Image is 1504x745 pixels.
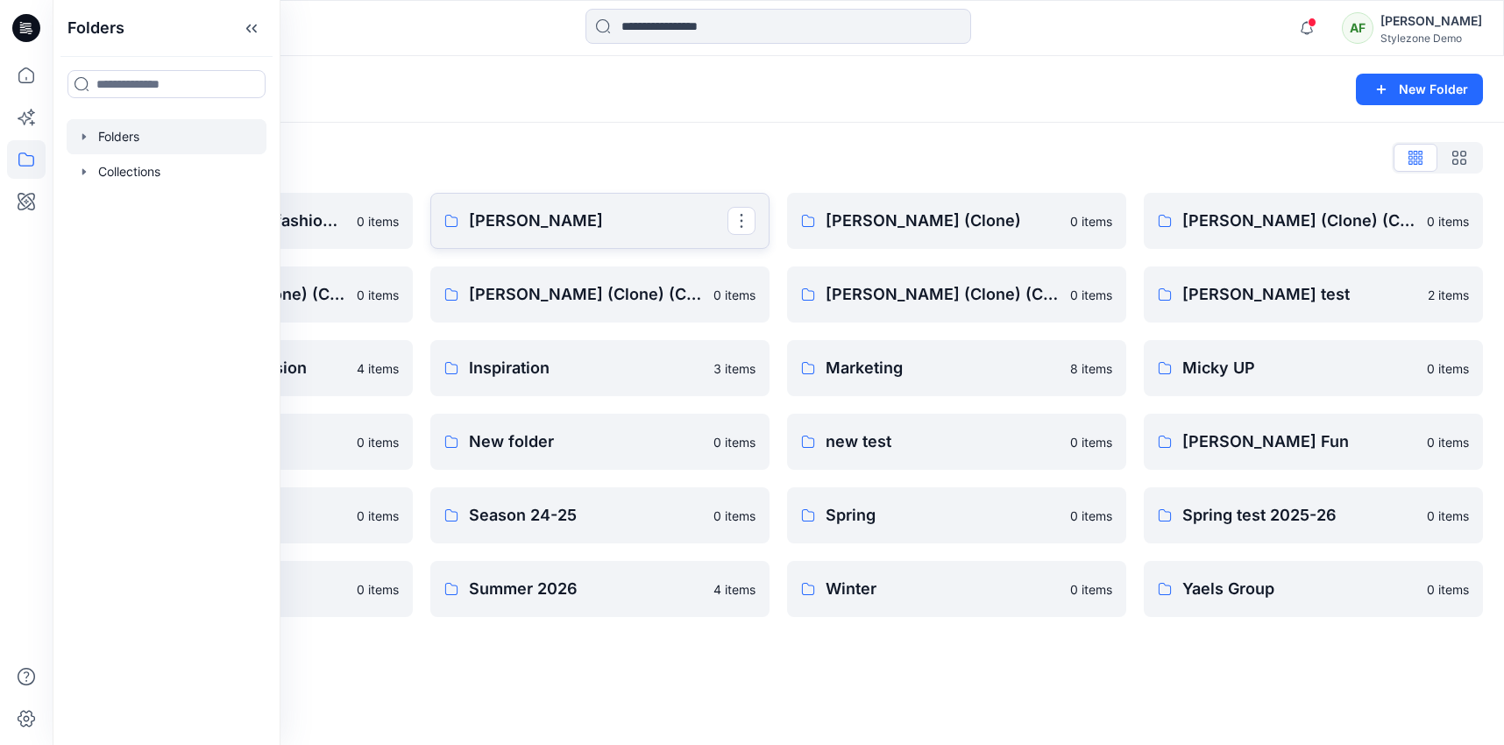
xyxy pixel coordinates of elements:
p: 0 items [713,286,756,304]
a: Marketing8 items [787,340,1126,396]
p: 0 items [1070,286,1112,304]
a: new test0 items [787,414,1126,470]
div: AF [1342,12,1373,44]
a: Inspiration3 items [430,340,770,396]
p: 4 items [713,580,756,599]
a: [PERSON_NAME] (Clone) (Clone)0 items [1144,193,1483,249]
p: Spring [826,503,1060,528]
p: 0 items [357,286,399,304]
p: 0 items [1070,212,1112,231]
p: 0 items [357,580,399,599]
a: Season 24-250 items [430,487,770,543]
p: 0 items [1427,507,1469,525]
p: Summer 2026 [469,577,703,601]
p: Micky UP [1182,356,1416,380]
p: 3 items [713,359,756,378]
p: New folder [469,429,703,454]
p: 0 items [1427,580,1469,599]
p: 0 items [357,507,399,525]
p: 0 items [713,507,756,525]
p: Yaels Group [1182,577,1416,601]
p: 0 items [713,433,756,451]
a: Winter0 items [787,561,1126,617]
p: 0 items [357,433,399,451]
p: 2 items [1428,286,1469,304]
p: Marketing [826,356,1060,380]
a: [PERSON_NAME] (Clone) (Clone) (Clone) (Clone) (Clone)0 items [787,266,1126,323]
p: 0 items [1070,507,1112,525]
a: Micky UP0 items [1144,340,1483,396]
p: Winter [826,577,1060,601]
a: [PERSON_NAME] test2 items [1144,266,1483,323]
p: [PERSON_NAME] [469,209,727,233]
p: [PERSON_NAME] (Clone) (Clone) (Clone) (Clone) (Clone) [826,282,1060,307]
p: [PERSON_NAME] (Clone) (Clone) [1182,209,1416,233]
a: Yaels Group0 items [1144,561,1483,617]
div: [PERSON_NAME] [1380,11,1482,32]
a: Summer 20264 items [430,561,770,617]
a: [PERSON_NAME] [430,193,770,249]
p: new test [826,429,1060,454]
a: [PERSON_NAME] (Clone) (Clone) (Clone) (Clone)0 items [430,266,770,323]
a: Spring0 items [787,487,1126,543]
a: [PERSON_NAME] Fun0 items [1144,414,1483,470]
p: 0 items [1070,433,1112,451]
p: [PERSON_NAME] Fun [1182,429,1416,454]
p: Inspiration [469,356,703,380]
p: Season 24-25 [469,503,703,528]
p: 4 items [357,359,399,378]
p: [PERSON_NAME] test [1182,282,1417,307]
p: 8 items [1070,359,1112,378]
p: [PERSON_NAME] (Clone) (Clone) (Clone) (Clone) [469,282,703,307]
p: Spring test 2025-26 [1182,503,1416,528]
p: 0 items [1427,433,1469,451]
p: 0 items [1427,212,1469,231]
p: [PERSON_NAME] (Clone) [826,209,1060,233]
p: 0 items [1070,580,1112,599]
p: 0 items [1427,359,1469,378]
a: New folder0 items [430,414,770,470]
a: Spring test 2025-260 items [1144,487,1483,543]
button: New Folder [1356,74,1483,105]
p: 0 items [357,212,399,231]
div: Stylezone Demo [1380,32,1482,45]
a: [PERSON_NAME] (Clone)0 items [787,193,1126,249]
